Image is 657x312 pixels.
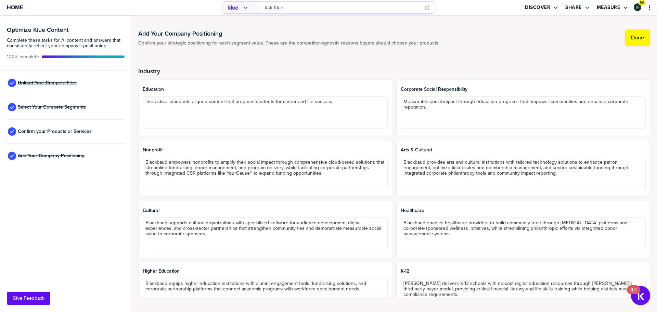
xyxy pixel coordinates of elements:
span: Add Your Company Positioning [18,153,85,159]
span: Nonprofit [143,147,388,153]
span: Arts & Cultural [401,147,646,153]
a: Edit Profile [633,3,642,12]
label: Measure [597,4,620,11]
h3: Optimize Klue Content [7,27,125,33]
span: Cultural [143,208,388,213]
span: Complete these tasks for AI content and answers that consistently reflect your company’s position... [7,38,125,49]
span: Higher Education [143,269,388,274]
button: Open Resource Center, 40 new notifications [631,286,650,305]
span: Home [7,4,23,10]
textarea: Interactive, standards-aligned content that prepares students for career and life success. [143,96,388,129]
div: Jordan Glenn [634,3,641,11]
textarea: Blackbaud empowers nonprofits to amplify their social impact through comprehensive cloud-based so... [143,157,388,189]
img: 8115b6274701af056c7659086f8f6cf3-sml.png [634,4,641,10]
span: Upload Your Compete Files [18,80,77,86]
button: Give Feedback [7,292,50,305]
input: Ask Klue... [265,2,421,13]
div: 40 [630,290,637,299]
span: Healthcare [401,208,646,213]
textarea: Measurable social impact through education programs that empower communities and enhance corporat... [401,96,646,129]
span: Confirm your strategic positioning for each segment value. These are the competitor-agnostic reas... [138,40,439,46]
textarea: [PERSON_NAME] delivers K-12 schools with no-cost digital education resources through [PERSON_NAME... [401,278,646,311]
span: Select Your Compete Segments [18,104,86,110]
h1: Add Your Company Positioning [138,29,439,38]
h2: Industry [138,68,650,75]
span: Confirm your Products or Services [18,129,92,134]
span: Active [7,54,39,60]
textarea: Blackbaud supports cultural organizations with specialized software for audience development, dig... [143,217,388,250]
textarea: Blackbaud equips higher education institutions with alumni engagement tools, fundraising solution... [143,278,388,311]
span: Education [143,87,388,92]
span: K-12 [401,269,646,274]
label: Done [631,34,644,41]
label: Share [565,4,582,11]
textarea: Blackbaud provides arts and cultural institutions with tailored technology solutions to enhance p... [401,157,646,189]
label: Discover [525,4,550,11]
span: 39 [640,0,644,5]
span: Corporate Social Responsibility [401,87,646,92]
textarea: Blackbaud enables healthcare providers to build community trust through [MEDICAL_DATA] platforms ... [401,217,646,250]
